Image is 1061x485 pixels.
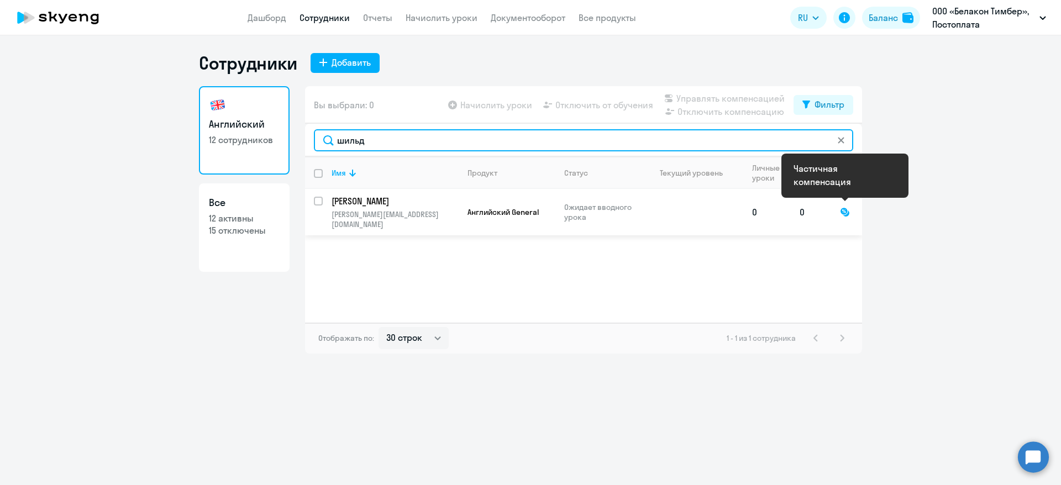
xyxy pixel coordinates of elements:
div: Добавить [332,56,371,69]
button: Фильтр [794,95,853,115]
div: Фильтр [815,98,844,111]
td: 0 [743,189,791,235]
p: ООО «Белакон Тимбер», Постоплата [932,4,1035,31]
div: Частичная компенсация [794,162,896,188]
button: Добавить [311,53,380,73]
img: english [209,96,227,114]
td: 0 [791,189,831,235]
div: Продукт [468,168,555,178]
a: Все продукты [579,12,636,23]
div: Баланс [869,11,898,24]
div: Текущий уровень [660,168,723,178]
a: Английский12 сотрудников [199,86,290,175]
a: [PERSON_NAME] [332,195,458,207]
a: Отчеты [363,12,392,23]
div: Имя [332,168,346,178]
div: Статус [564,168,640,178]
div: Продукт [468,168,497,178]
h3: Все [209,196,280,210]
a: Сотрудники [300,12,350,23]
p: 12 сотрудников [209,134,280,146]
div: Личные уроки [752,163,783,183]
a: Все12 активны15 отключены [199,183,290,272]
input: Поиск по имени, email, продукту или статусу [314,129,853,151]
div: Статус [564,168,588,178]
p: [PERSON_NAME] [332,195,456,207]
span: Отображать по: [318,333,374,343]
p: Ожидает вводного урока [564,202,640,222]
span: 1 - 1 из 1 сотрудника [727,333,796,343]
p: 12 активны [209,212,280,224]
a: Начислить уроки [406,12,477,23]
p: [PERSON_NAME][EMAIL_ADDRESS][DOMAIN_NAME] [332,209,458,229]
h1: Сотрудники [199,52,297,74]
img: balance [902,12,913,23]
span: Английский General [468,207,539,217]
p: 15 отключены [209,224,280,236]
button: ООО «Белакон Тимбер», Постоплата [927,4,1052,31]
span: RU [798,11,808,24]
div: Текущий уровень [649,168,743,178]
a: Документооборот [491,12,565,23]
button: RU [790,7,827,29]
div: Личные уроки [752,163,790,183]
a: Дашборд [248,12,286,23]
div: Имя [332,168,458,178]
span: Вы выбрали: 0 [314,98,374,112]
h3: Английский [209,117,280,131]
button: Балансbalance [862,7,920,29]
